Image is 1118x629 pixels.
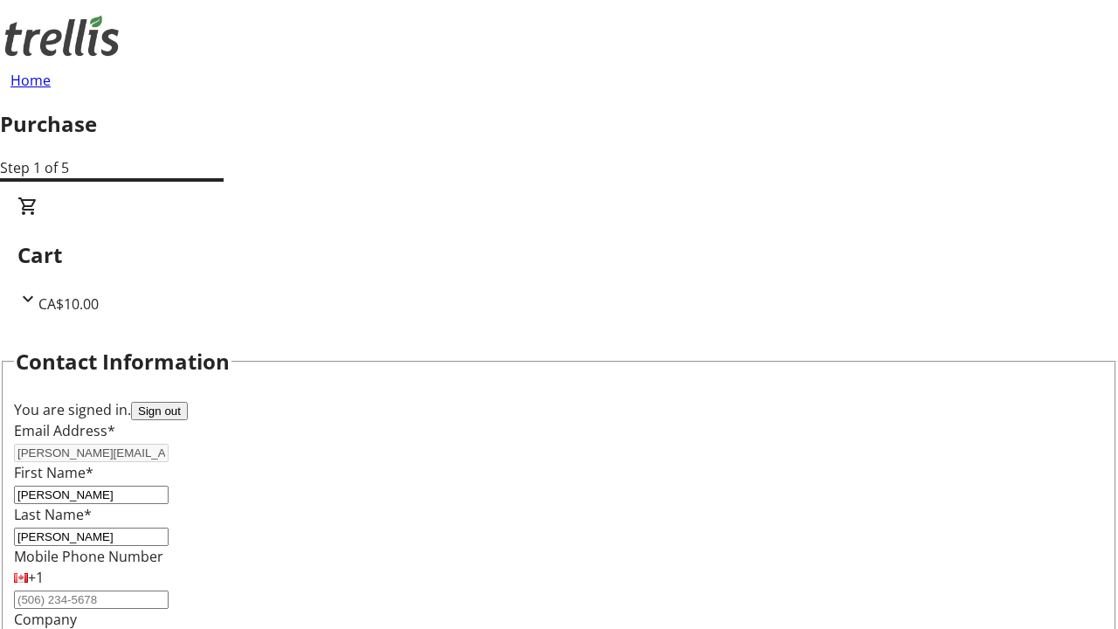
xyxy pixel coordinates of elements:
label: First Name* [14,463,93,482]
span: CA$10.00 [38,294,99,314]
label: Mobile Phone Number [14,547,163,566]
div: You are signed in. [14,399,1104,420]
label: Company [14,610,77,629]
h2: Cart [17,239,1101,271]
label: Email Address* [14,421,115,440]
h2: Contact Information [16,346,230,377]
button: Sign out [131,402,188,420]
div: CartCA$10.00 [17,196,1101,314]
input: (506) 234-5678 [14,591,169,609]
label: Last Name* [14,505,92,524]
